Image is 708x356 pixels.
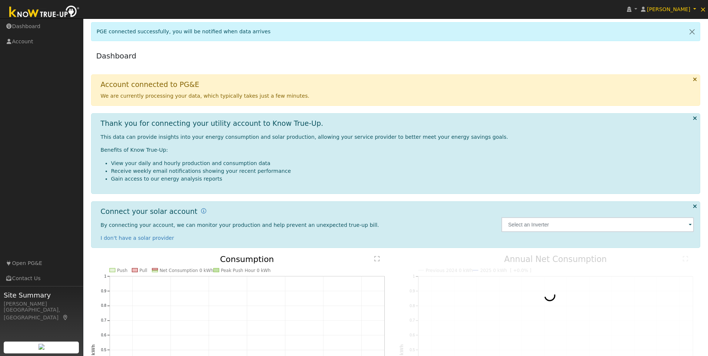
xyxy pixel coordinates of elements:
span: This data can provide insights into your energy consumption and solar production, allowing your s... [101,134,508,140]
span: Site Summary [4,290,79,300]
span: × [700,5,706,14]
input: Select an Inverter [501,217,694,232]
img: retrieve [39,344,44,350]
li: View your daily and hourly production and consumption data [111,159,694,167]
img: Know True-Up [6,4,83,21]
a: Close [684,23,700,41]
div: PGE connected successfully, you will be notified when data arrives [91,22,701,41]
a: I don't have a solar provider [101,235,174,241]
li: Receive weekly email notifications showing your recent performance [111,167,694,175]
div: [GEOGRAPHIC_DATA], [GEOGRAPHIC_DATA] [4,306,79,322]
h1: Account connected to PG&E [101,80,199,89]
span: We are currently processing your data, which typically takes just a few minutes. [101,93,310,99]
li: Gain access to our energy analysis reports [111,175,694,183]
h1: Thank you for connecting your utility account to Know True-Up. [101,119,323,128]
h1: Connect your solar account [101,207,197,216]
p: Benefits of Know True-Up: [101,146,694,154]
span: By connecting your account, we can monitor your production and help prevent an unexpected true-up... [101,222,379,228]
div: [PERSON_NAME] [4,300,79,308]
span: [PERSON_NAME] [647,6,690,12]
a: Dashboard [96,51,137,60]
a: Map [62,315,69,320]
